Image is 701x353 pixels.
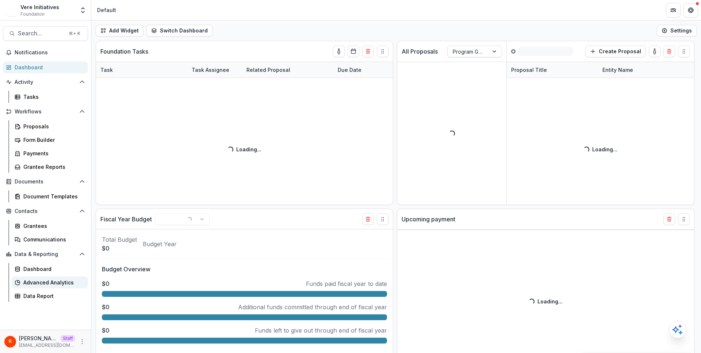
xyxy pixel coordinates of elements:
[102,244,137,253] p: $0
[12,134,88,146] a: Form Builder
[678,46,690,57] button: Drag
[3,205,88,217] button: Open Contacts
[97,6,116,14] div: Default
[15,208,76,214] span: Contacts
[15,109,76,115] span: Workflows
[306,279,387,288] p: Funds paid fiscal year to date
[78,3,88,18] button: Open entity switcher
[348,46,359,57] button: Calendar
[678,213,690,225] button: Drag
[6,4,18,16] img: Vere Initiatives
[362,213,374,225] button: Delete card
[23,93,82,101] div: Tasks
[94,5,119,15] nav: breadcrumb
[102,279,110,288] p: $0
[402,47,438,56] p: All Proposals
[23,123,82,130] div: Proposals
[683,3,698,18] button: Get Help
[12,220,88,232] a: Grantees
[12,276,88,288] a: Advanced Analytics
[67,30,82,38] div: ⌘ + K
[23,150,82,157] div: Payments
[15,63,82,71] div: Dashboard
[12,147,88,159] a: Payments
[143,240,177,248] p: Budget Year
[12,91,88,103] a: Tasks
[12,263,88,275] a: Dashboard
[19,342,75,349] p: [EMAIL_ADDRESS][DOMAIN_NAME]
[3,176,88,187] button: Open Documents
[12,161,88,173] a: Grantee Reports
[3,248,88,260] button: Open Data & Reporting
[657,25,697,36] button: Settings
[15,50,85,56] span: Notifications
[333,46,345,57] button: toggle-assigned-to-me
[3,106,88,117] button: Open Workflows
[100,215,152,224] p: Fiscal Year Budget
[3,76,88,88] button: Open Activity
[238,303,387,311] p: Additional funds committed through end of fiscal year
[23,292,82,300] div: Data Report
[663,213,675,225] button: Delete card
[377,46,388,57] button: Drag
[102,235,137,244] p: Total Budget
[102,303,110,311] p: $0
[12,233,88,245] a: Communications
[23,193,82,200] div: Document Templates
[669,321,686,338] button: Open AI Assistant
[255,326,387,335] p: Funds left to give out through end of fiscal year
[3,61,88,73] a: Dashboard
[19,334,58,342] p: [PERSON_NAME]
[585,46,646,57] button: Create Proposal
[100,47,148,56] p: Foundation Tasks
[3,47,88,58] button: Notifications
[666,3,681,18] button: Partners
[23,279,82,286] div: Advanced Analytics
[23,236,82,243] div: Communications
[3,26,88,41] button: Search...
[20,3,59,11] div: Vere Initiatives
[402,215,455,224] p: Upcoming payment
[61,335,75,342] p: Staff
[102,265,387,274] p: Budget Overview
[15,179,76,185] span: Documents
[20,11,45,18] span: Foundation
[12,290,88,302] a: Data Report
[9,339,12,344] div: Raj
[23,163,82,171] div: Grantee Reports
[12,120,88,132] a: Proposals
[96,25,143,36] button: Add Widget
[663,46,675,57] button: Delete card
[78,337,87,346] button: More
[23,222,82,230] div: Grantees
[18,30,64,37] span: Search...
[15,251,76,257] span: Data & Reporting
[15,79,76,85] span: Activity
[23,136,82,144] div: Form Builder
[377,213,388,225] button: Drag
[146,25,212,36] button: Switch Dashboard
[362,46,374,57] button: Delete card
[12,190,88,202] a: Document Templates
[23,265,82,273] div: Dashboard
[649,46,660,57] button: toggle-assigned-to-me
[102,326,110,335] p: $0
